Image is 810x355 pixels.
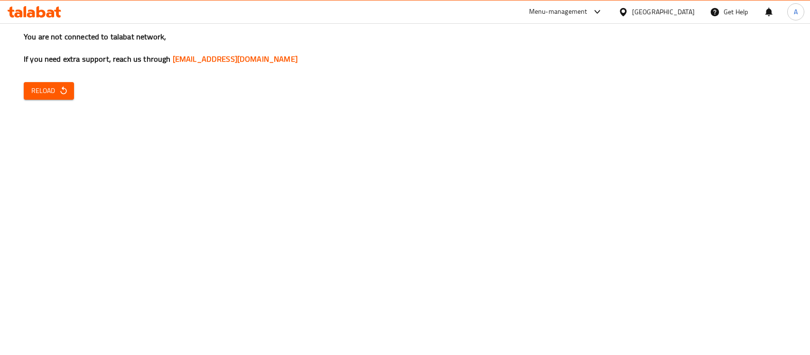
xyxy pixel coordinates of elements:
div: [GEOGRAPHIC_DATA] [632,7,695,17]
span: A [794,7,798,17]
h3: You are not connected to talabat network, If you need extra support, reach us through [24,31,786,65]
a: [EMAIL_ADDRESS][DOMAIN_NAME] [173,52,298,66]
div: Menu-management [529,6,587,18]
button: Reload [24,82,74,100]
span: Reload [31,85,66,97]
